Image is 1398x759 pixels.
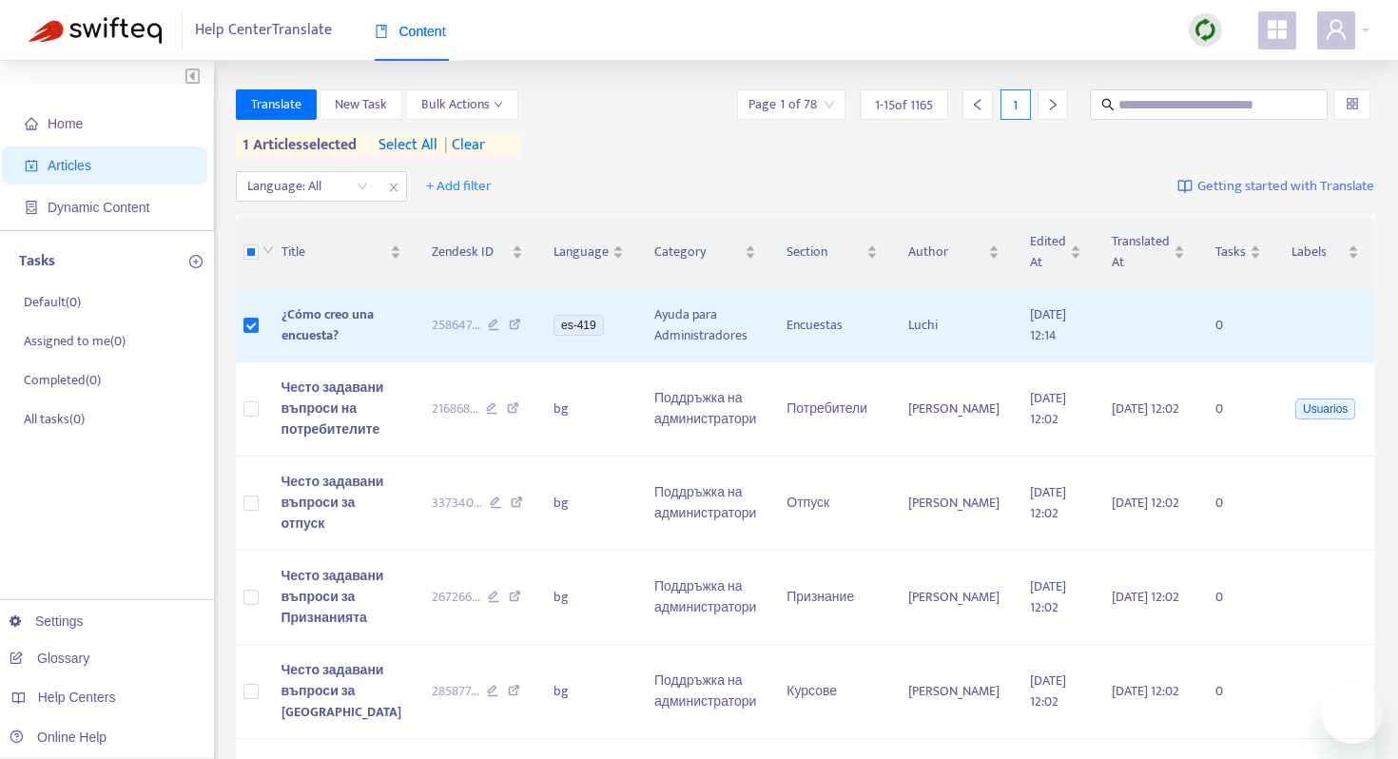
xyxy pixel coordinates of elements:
span: New Task [335,94,387,115]
span: 337340 ... [432,493,482,514]
span: [DATE] 12:14 [1030,303,1066,346]
th: Title [266,216,417,289]
td: 0 [1200,362,1276,457]
th: Translated At [1097,216,1200,289]
td: bg [538,551,639,645]
th: Labels [1276,216,1374,289]
span: + Add filter [426,175,492,198]
span: Usuarios [1295,399,1355,419]
span: [DATE] 12:02 [1030,481,1066,524]
a: Glossary [10,651,89,666]
td: 0 [1200,457,1276,551]
span: Getting started with Translate [1197,176,1374,198]
td: Признание [771,551,893,645]
span: [DATE] 12:02 [1112,492,1179,514]
td: 0 [1200,289,1276,362]
button: Bulk Actionsdown [406,89,518,120]
td: [PERSON_NAME] [893,645,1015,739]
span: Home [48,116,83,131]
iframe: Botón para iniciar la ventana de mensajería [1322,683,1383,744]
span: Zendesk ID [432,242,509,263]
span: Help Centers [38,690,116,705]
span: Често задавани въпроси за отпуск [282,471,384,535]
td: Поддръжка на администратори [639,362,771,457]
span: down [262,244,274,256]
td: Luchi [893,289,1015,362]
td: Ayuda para Administradores [639,289,771,362]
span: container [25,201,38,214]
p: Assigned to me ( 0 ) [24,331,126,351]
span: book [375,25,388,38]
th: Author [893,216,1015,289]
span: [DATE] 12:02 [1112,680,1179,702]
span: Edited At [1030,231,1066,273]
span: down [494,100,503,109]
p: Default ( 0 ) [24,292,81,312]
span: plus-circle [189,255,203,268]
span: home [25,117,38,130]
th: Tasks [1200,216,1276,289]
span: Language [553,242,609,263]
span: [DATE] 12:02 [1112,398,1179,419]
span: 258647 ... [432,315,480,336]
span: 1 - 15 of 1165 [875,95,933,115]
span: [DATE] 12:02 [1030,387,1066,430]
span: Translate [251,94,301,115]
p: All tasks ( 0 ) [24,409,85,429]
span: es-419 [553,315,604,336]
td: bg [538,362,639,457]
span: Category [654,242,741,263]
button: + Add filter [412,171,506,202]
span: Labels [1291,242,1344,263]
span: Tasks [1215,242,1246,263]
td: Отпуск [771,457,893,551]
span: Често задавани въпроси за Признанията [282,565,384,629]
span: Dynamic Content [48,200,149,215]
div: 1 [1000,89,1031,120]
a: Online Help [10,730,107,745]
td: bg [538,645,639,739]
a: Settings [10,613,84,629]
span: account-book [25,159,38,172]
td: Encuestas [771,289,893,362]
span: 216868 ... [432,399,478,419]
span: Често задавани въпроси на потребителите [282,377,384,440]
span: close [381,176,406,199]
span: Bulk Actions [421,94,503,115]
img: Swifteq [29,17,162,44]
td: 0 [1200,551,1276,645]
td: [PERSON_NAME] [893,551,1015,645]
button: Translate [236,89,317,120]
td: [PERSON_NAME] [893,457,1015,551]
span: | [444,132,448,158]
span: 267266 ... [432,587,480,608]
span: appstore [1266,18,1289,41]
td: [PERSON_NAME] [893,362,1015,457]
th: Zendesk ID [417,216,539,289]
td: Поддръжка на администратори [639,551,771,645]
td: Поддръжка на администратори [639,457,771,551]
span: 1 articles selected [236,134,358,157]
span: Title [282,242,386,263]
span: clear [437,134,485,157]
span: search [1101,98,1115,111]
img: image-link [1177,179,1193,194]
span: left [971,98,984,111]
th: Section [771,216,893,289]
span: select all [379,134,437,157]
td: bg [538,457,639,551]
span: Author [908,242,984,263]
span: Често задавани въпроси за [GEOGRAPHIC_DATA] [282,659,401,723]
p: Tasks [19,250,55,273]
span: 285877 ... [432,681,479,702]
span: Articles [48,158,91,173]
span: ¿Cómo creo una encuesta? [282,303,374,346]
span: right [1046,98,1059,111]
td: Потребители [771,362,893,457]
span: Content [375,24,446,39]
td: Поддръжка на администратори [639,645,771,739]
th: Language [538,216,639,289]
span: [DATE] 12:02 [1112,586,1179,608]
span: Section [786,242,863,263]
td: Курсове [771,645,893,739]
